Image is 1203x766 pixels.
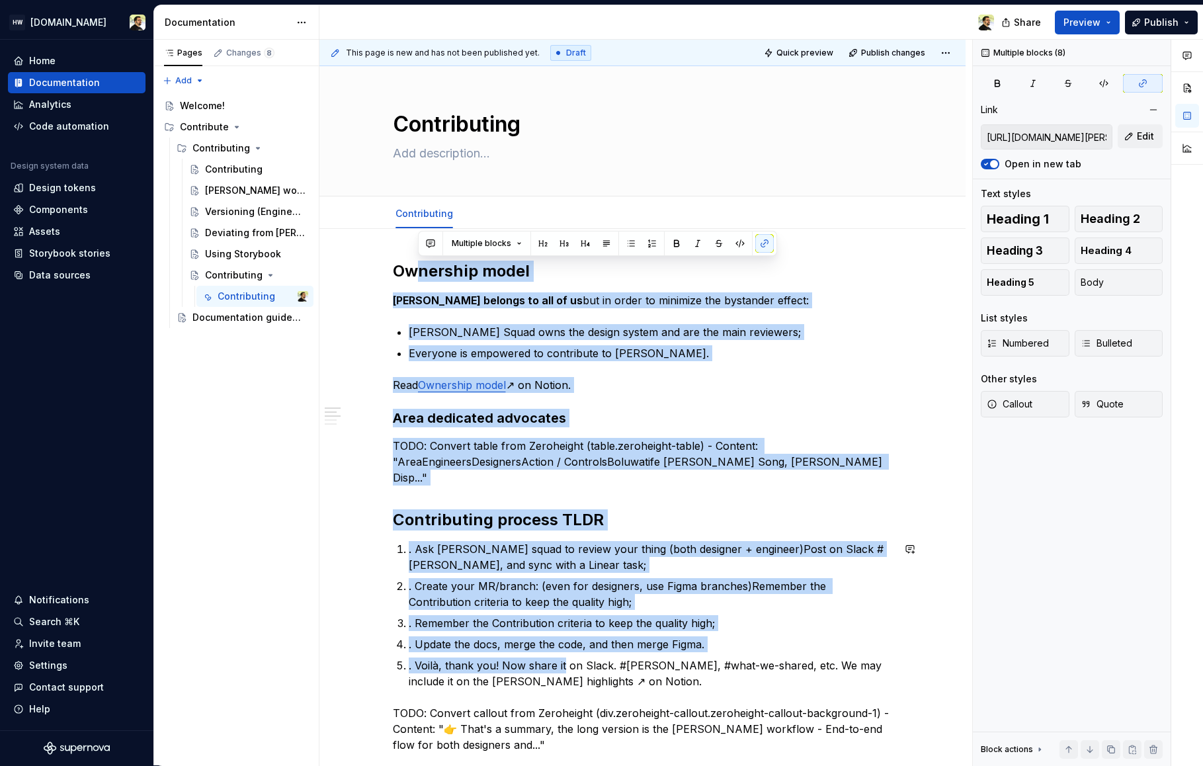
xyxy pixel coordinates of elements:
[8,677,145,698] button: Contact support
[1075,206,1163,232] button: Heading 2
[1075,237,1163,264] button: Heading 4
[226,48,274,58] div: Changes
[776,48,833,58] span: Quick preview
[845,44,931,62] button: Publish changes
[393,409,893,427] h3: Area dedicated advocates
[29,76,100,89] div: Documentation
[995,11,1050,34] button: Share
[1081,337,1132,350] span: Bulleted
[184,201,313,222] a: Versioning (Engineering)
[205,184,306,197] div: [PERSON_NAME] workflow
[987,212,1049,226] span: Heading 1
[987,337,1049,350] span: Numbered
[1081,244,1132,257] span: Heading 4
[1075,330,1163,357] button: Bulleted
[981,187,1031,200] div: Text styles
[29,681,104,694] div: Contact support
[395,208,453,219] a: Contributing
[1125,11,1198,34] button: Publish
[987,398,1032,411] span: Callout
[1075,269,1163,296] button: Body
[390,199,458,227] div: Contributing
[196,286,313,307] a: ContributingHonza Toman
[29,637,81,650] div: Invite team
[8,699,145,720] button: Help
[205,163,263,176] div: Contributing
[760,44,839,62] button: Quick preview
[981,103,998,116] div: Link
[130,15,145,30] img: Honza Toman
[981,744,1033,755] div: Block actions
[184,159,313,180] a: Contributing
[409,324,893,340] p: [PERSON_NAME] Squad owns the design system and are the main reviewers;
[205,205,306,218] div: Versioning (Engineering)
[192,142,250,155] div: Contributing
[29,181,96,194] div: Design tokens
[171,138,313,159] div: Contributing
[165,16,290,29] div: Documentation
[29,54,56,67] div: Home
[205,226,306,239] div: Deviating from [PERSON_NAME]
[566,48,586,58] span: Draft
[205,247,281,261] div: Using Storybook
[8,243,145,264] a: Storybook stories
[1055,11,1120,34] button: Preview
[981,372,1037,386] div: Other styles
[29,269,91,282] div: Data sources
[981,206,1069,232] button: Heading 1
[159,116,313,138] div: Contribute
[393,292,893,308] p: but in order to minimize the bystander effect:
[981,269,1069,296] button: Heading 5
[29,203,88,216] div: Components
[205,269,263,282] div: Contributing
[8,589,145,611] button: Notifications
[29,659,67,672] div: Settings
[1081,398,1124,411] span: Quote
[987,244,1043,257] span: Heading 3
[393,705,893,753] p: TODO: Convert callout from Zeroheight (div.zeroheight-callout.zeroheight-callout-background-1) - ...
[1063,16,1100,29] span: Preview
[1144,16,1179,29] span: Publish
[1081,276,1104,289] span: Body
[418,378,506,392] a: Ownership model
[184,265,313,286] a: Contributing
[393,438,893,486] p: TODO: Convert table from Zeroheight (table.zeroheight-table) - Content: "AreaEngineersDesignersAc...
[29,120,109,133] div: Code automation
[29,225,60,238] div: Assets
[159,95,313,328] div: Page tree
[184,222,313,243] a: Deviating from [PERSON_NAME]
[3,8,151,36] button: HW[DOMAIN_NAME]Honza Toman
[29,98,71,111] div: Analytics
[409,636,893,652] p: . Update the docs, merge the code, and then merge Figma.
[8,116,145,137] a: Code automation
[44,742,110,755] svg: Supernova Logo
[264,48,274,58] span: 8
[164,48,202,58] div: Pages
[409,658,893,689] p: . Voilà, thank you! Now share it on Slack. #[PERSON_NAME], #what-we-shared, etc. We may include i...
[978,15,994,30] img: Honza Toman
[8,611,145,632] button: Search ⌘K
[8,50,145,71] a: Home
[171,307,313,328] a: Documentation guidelines
[393,294,583,307] strong: [PERSON_NAME] belongs to all of us
[981,740,1045,759] div: Block actions
[9,15,25,30] div: HW
[29,593,89,607] div: Notifications
[159,71,208,90] button: Add
[29,702,50,716] div: Help
[8,94,145,115] a: Analytics
[184,243,313,265] a: Using Storybook
[180,120,229,134] div: Contribute
[8,177,145,198] a: Design tokens
[409,615,893,631] p: . Remember the Contribution criteria to keep the quality high;
[393,509,893,531] h2: Contributing process TLDR
[409,541,893,573] p: . Ask [PERSON_NAME] squad to review your thing (both designer + engineer)Post on Slack #[PERSON_N...
[981,237,1069,264] button: Heading 3
[1005,157,1081,171] label: Open in new tab
[8,633,145,654] a: Invite team
[981,391,1069,417] button: Callout
[409,345,893,361] p: Everyone is empowered to contribute to [PERSON_NAME].
[861,48,925,58] span: Publish changes
[180,99,225,112] div: Welcome!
